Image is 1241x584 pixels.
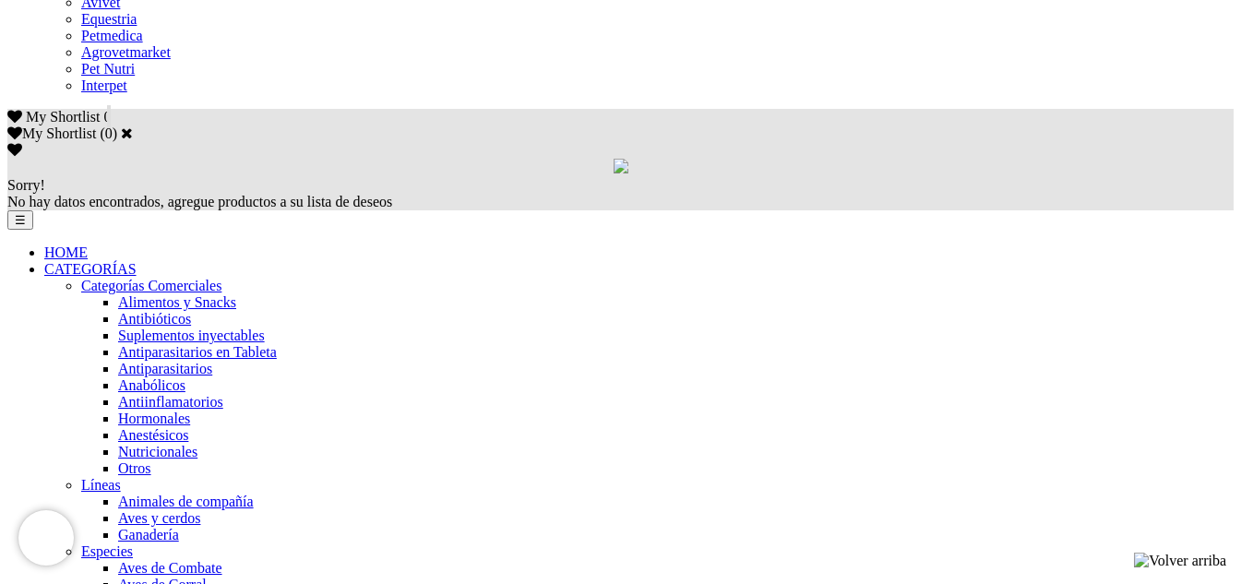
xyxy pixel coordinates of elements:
a: Antiparasitarios en Tableta [118,344,277,360]
a: CATEGORÍAS [44,261,137,277]
img: loading.gif [614,159,628,173]
a: Antiparasitarios [118,361,212,376]
a: Hormonales [118,411,190,426]
a: Interpet [81,77,127,93]
a: Alimentos y Snacks [118,294,236,310]
a: Suplementos inyectables [118,328,265,343]
a: Aves de Combate [118,560,222,576]
a: Antibióticos [118,311,191,327]
label: 0 [105,125,113,141]
div: No hay datos encontrados, agregue productos a su lista de deseos [7,177,1234,210]
a: Agrovetmarket [81,44,171,60]
span: 0 [103,109,111,125]
a: HOME [44,244,88,260]
a: Anestésicos [118,427,188,443]
a: Antiinflamatorios [118,394,223,410]
a: Nutricionales [118,444,197,459]
a: Líneas [81,477,121,493]
a: Categorías Comerciales [81,278,221,293]
a: Ganadería [118,527,179,542]
a: Otros [118,460,151,476]
a: Equestria [81,11,137,27]
a: Animales de compañía [118,494,254,509]
a: Anabólicos [118,377,185,393]
span: Sorry! [7,177,45,193]
iframe: Brevo live chat [18,510,74,566]
button: ☰ [7,210,33,230]
a: Especies [81,543,133,559]
span: My Shortlist [26,109,100,125]
img: Volver arriba [1134,553,1226,569]
a: Petmedica [81,28,143,43]
span: ( ) [100,125,117,141]
a: Cerrar [121,125,133,140]
a: Pet Nutri [81,61,135,77]
label: My Shortlist [7,125,96,141]
a: Aves y cerdos [118,510,200,526]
